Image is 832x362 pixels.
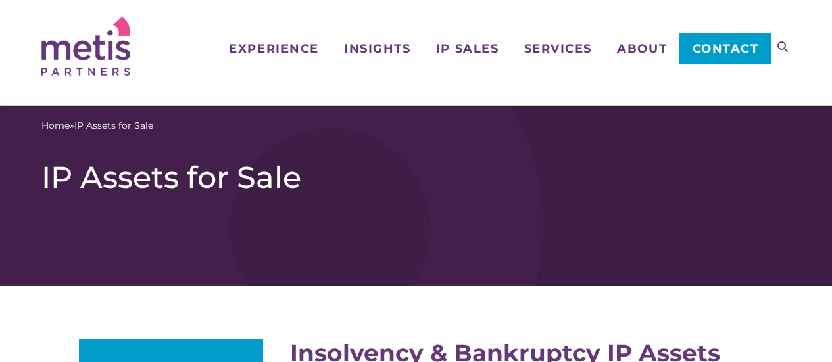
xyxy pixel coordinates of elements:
[679,33,771,64] a: Contact
[344,43,410,55] span: Insights
[41,119,70,133] a: Home
[617,43,667,55] span: About
[693,43,759,55] span: Contact
[229,43,318,55] span: Experience
[436,43,499,55] span: IP Sales
[41,16,130,76] img: Metis Partners
[41,159,791,196] h1: IP Assets for Sale
[41,119,153,133] span: »
[74,119,153,133] span: IP Assets for Sale
[524,43,592,55] span: Services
